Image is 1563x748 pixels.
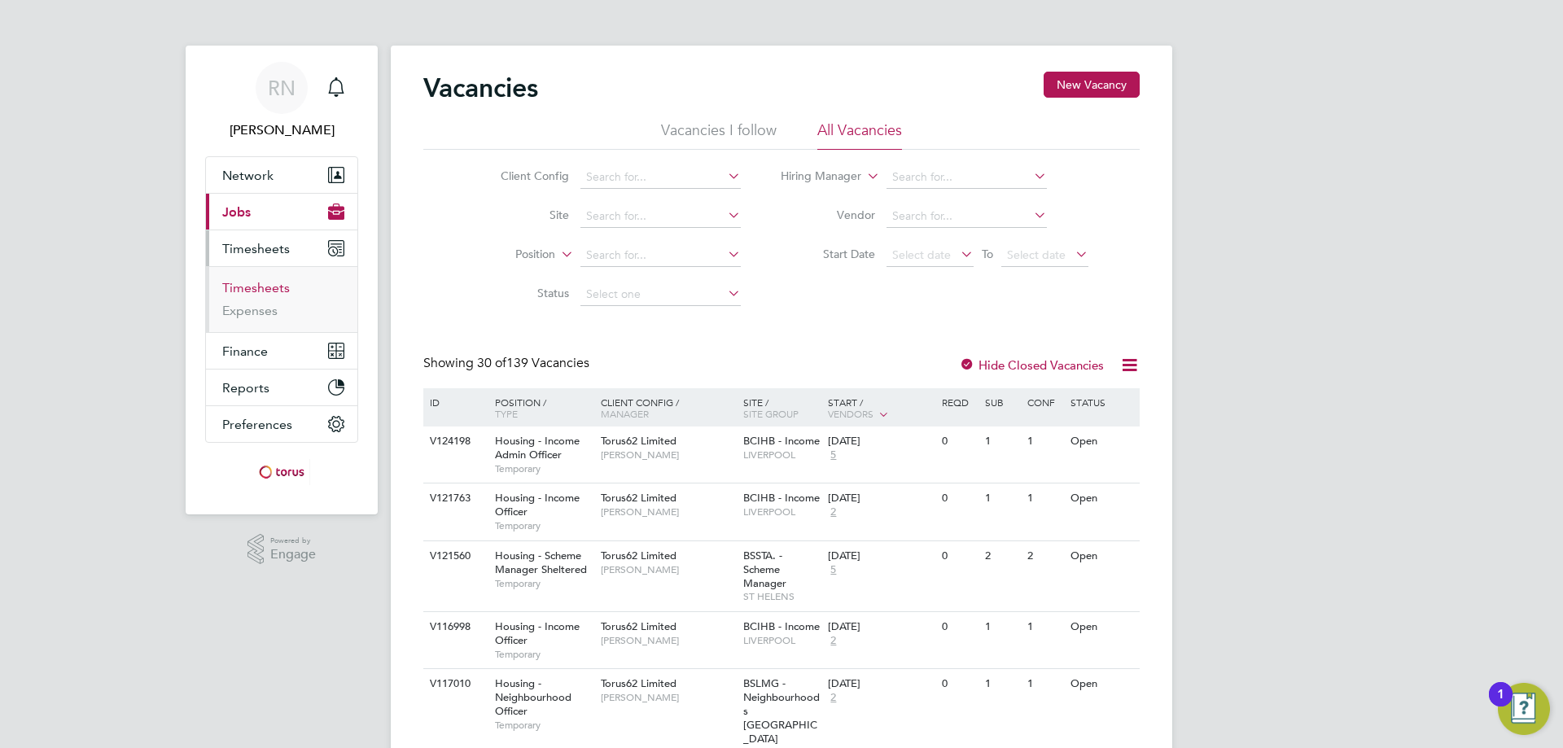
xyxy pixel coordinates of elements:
[828,407,873,420] span: Vendors
[938,426,980,457] div: 0
[938,541,980,571] div: 0
[828,505,838,519] span: 2
[1023,669,1066,699] div: 1
[206,266,357,332] div: Timesheets
[828,549,934,563] div: [DATE]
[828,691,838,705] span: 2
[601,505,735,518] span: [PERSON_NAME]
[495,491,580,518] span: Housing - Income Officer
[426,426,483,457] div: V124198
[959,357,1104,373] label: Hide Closed Vacancies
[580,166,741,189] input: Search for...
[768,168,861,185] label: Hiring Manager
[1066,483,1137,514] div: Open
[743,619,820,633] span: BCIHB - Income
[743,590,821,603] span: ST HELENS
[495,519,593,532] span: Temporary
[781,247,875,261] label: Start Date
[222,417,292,432] span: Preferences
[828,435,934,448] div: [DATE]
[426,483,483,514] div: V121763
[580,244,741,267] input: Search for...
[495,676,571,718] span: Housing - Neighbourhood Officer
[222,343,268,359] span: Finance
[601,619,676,633] span: Torus62 Limited
[981,669,1023,699] div: 1
[1066,541,1137,571] div: Open
[828,563,838,577] span: 5
[495,549,587,576] span: Housing - Scheme Manager Sheltered
[743,549,786,590] span: BSSTA. - Scheme Manager
[483,388,597,427] div: Position /
[601,691,735,704] span: [PERSON_NAME]
[1044,72,1140,98] button: New Vacancy
[222,241,290,256] span: Timesheets
[938,612,980,642] div: 0
[597,388,739,427] div: Client Config /
[475,286,569,300] label: Status
[887,205,1047,228] input: Search for...
[222,204,251,220] span: Jobs
[462,247,555,263] label: Position
[477,355,589,371] span: 139 Vacancies
[743,407,799,420] span: Site Group
[495,719,593,732] span: Temporary
[580,283,741,306] input: Select one
[423,72,538,104] h2: Vacancies
[1007,247,1066,262] span: Select date
[938,483,980,514] div: 0
[981,612,1023,642] div: 1
[222,303,278,318] a: Expenses
[495,619,580,647] span: Housing - Income Officer
[206,333,357,369] button: Finance
[601,407,649,420] span: Manager
[743,676,820,746] span: BSLMG - Neighbourhoods [GEOGRAPHIC_DATA]
[495,462,593,475] span: Temporary
[1023,612,1066,642] div: 1
[1066,612,1137,642] div: Open
[828,620,934,634] div: [DATE]
[828,448,838,462] span: 5
[828,634,838,648] span: 2
[222,380,269,396] span: Reports
[601,448,735,461] span: [PERSON_NAME]
[938,669,980,699] div: 0
[495,648,593,661] span: Temporary
[205,120,358,140] span: Ruth Nicholas
[661,120,777,150] li: Vacancies I follow
[426,541,483,571] div: V121560
[206,194,357,230] button: Jobs
[601,491,676,505] span: Torus62 Limited
[1066,388,1137,416] div: Status
[981,388,1023,416] div: Sub
[743,634,821,647] span: LIVERPOOL
[739,388,825,427] div: Site /
[1066,426,1137,457] div: Open
[1066,669,1137,699] div: Open
[892,247,951,262] span: Select date
[495,434,580,461] span: Housing - Income Admin Officer
[253,459,310,485] img: torus-logo-retina.png
[977,243,998,265] span: To
[743,434,820,448] span: BCIHB - Income
[206,230,357,266] button: Timesheets
[828,492,934,505] div: [DATE]
[475,208,569,222] label: Site
[601,676,676,690] span: Torus62 Limited
[1023,483,1066,514] div: 1
[1498,683,1550,735] button: Open Resource Center, 1 new notification
[1023,426,1066,457] div: 1
[887,166,1047,189] input: Search for...
[981,541,1023,571] div: 2
[205,459,358,485] a: Go to home page
[426,612,483,642] div: V116998
[580,205,741,228] input: Search for...
[601,563,735,576] span: [PERSON_NAME]
[981,483,1023,514] div: 1
[206,370,357,405] button: Reports
[270,534,316,548] span: Powered by
[781,208,875,222] label: Vendor
[426,388,483,416] div: ID
[601,434,676,448] span: Torus62 Limited
[222,280,290,295] a: Timesheets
